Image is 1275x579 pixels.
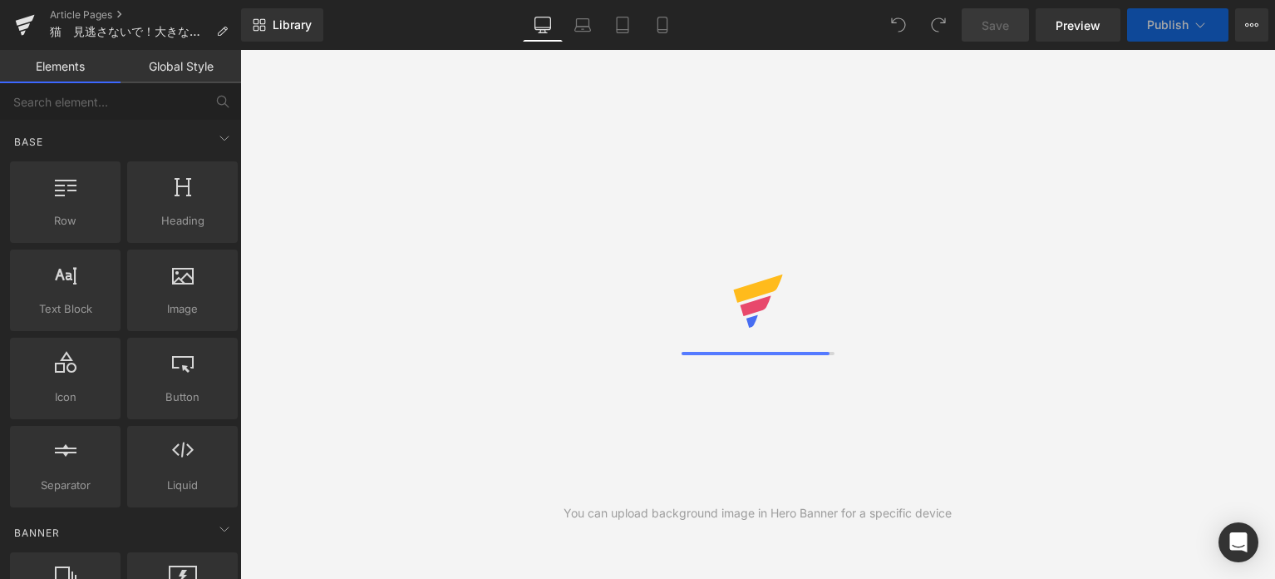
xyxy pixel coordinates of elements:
button: Undo [882,8,915,42]
a: Global Style [121,50,241,83]
button: More [1235,8,1268,42]
a: New Library [241,8,323,42]
span: Button [132,388,233,406]
span: Image [132,300,233,318]
button: Publish [1127,8,1228,42]
a: Laptop [563,8,603,42]
span: Library [273,17,312,32]
a: Mobile [642,8,682,42]
span: Row [15,212,116,230]
span: Liquid [132,477,233,494]
span: Publish [1147,18,1189,32]
span: Base [12,134,45,150]
button: Redo [922,8,955,42]
div: Open Intercom Messenger [1218,522,1258,562]
span: Text Block [15,300,116,318]
a: Preview [1036,8,1120,42]
a: Article Pages [50,8,241,22]
a: Desktop [523,8,563,42]
span: Icon [15,388,116,406]
span: Banner [12,525,62,541]
span: Save [982,17,1009,34]
div: You can upload background image in Hero Banner for a specific device [564,504,952,522]
span: Preview [1056,17,1100,34]
span: Heading [132,212,233,230]
span: 猫 見逃さないで！大きな病気のサインかも。体重は何キロより何％落ちた？が大事 [50,25,209,38]
a: Tablet [603,8,642,42]
span: Separator [15,477,116,494]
